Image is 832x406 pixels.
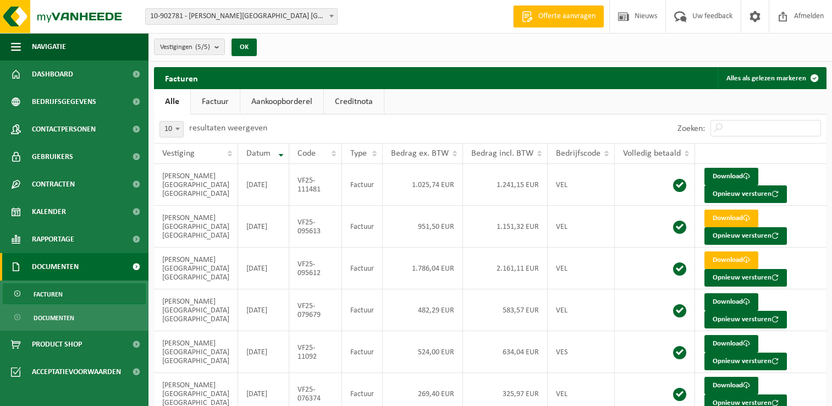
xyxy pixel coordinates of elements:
[548,206,615,248] td: VEL
[154,39,225,55] button: Vestigingen(5/5)
[32,88,96,116] span: Bedrijfsgegevens
[342,206,383,248] td: Factuur
[195,43,210,51] count: (5/5)
[463,331,548,373] td: 634,04 EUR
[32,226,74,253] span: Rapportage
[238,206,289,248] td: [DATE]
[160,39,210,56] span: Vestigingen
[391,149,449,158] span: Bedrag ex. BTW
[342,164,383,206] td: Factuur
[704,311,787,328] button: Opnieuw versturen
[342,289,383,331] td: Factuur
[289,248,342,289] td: VF25-095612
[677,124,705,133] label: Zoeken:
[154,331,238,373] td: [PERSON_NAME][GEOGRAPHIC_DATA] [GEOGRAPHIC_DATA]
[383,289,463,331] td: 482,29 EUR
[32,253,79,281] span: Documenten
[232,39,257,56] button: OK
[513,6,604,28] a: Offerte aanvragen
[463,289,548,331] td: 583,57 EUR
[238,289,289,331] td: [DATE]
[383,206,463,248] td: 951,50 EUR
[383,331,463,373] td: 524,00 EUR
[154,67,209,89] h2: Facturen
[289,331,342,373] td: VF25-11092
[548,164,615,206] td: VEL
[463,206,548,248] td: 1.151,32 EUR
[238,164,289,206] td: [DATE]
[32,171,75,198] span: Contracten
[704,227,787,245] button: Opnieuw versturen
[191,89,240,114] a: Factuur
[342,248,383,289] td: Factuur
[3,307,146,328] a: Documenten
[154,289,238,331] td: [PERSON_NAME][GEOGRAPHIC_DATA] [GEOGRAPHIC_DATA]
[162,149,195,158] span: Vestiging
[32,331,82,358] span: Product Shop
[383,248,463,289] td: 1.786,04 EUR
[324,89,384,114] a: Creditnota
[704,353,787,370] button: Opnieuw versturen
[154,248,238,289] td: [PERSON_NAME][GEOGRAPHIC_DATA] [GEOGRAPHIC_DATA]
[32,116,96,143] span: Contactpersonen
[238,331,289,373] td: [DATE]
[704,335,758,353] a: Download
[556,149,600,158] span: Bedrijfscode
[342,331,383,373] td: Factuur
[289,289,342,331] td: VF25-079679
[548,331,615,373] td: VES
[154,206,238,248] td: [PERSON_NAME][GEOGRAPHIC_DATA] [GEOGRAPHIC_DATA]
[623,149,681,158] span: Volledig betaald
[160,122,183,137] span: 10
[146,9,337,24] span: 10-902781 - STACI BELGIUM NV - ZOERSEL
[704,168,758,185] a: Download
[704,210,758,227] a: Download
[145,8,338,25] span: 10-902781 - STACI BELGIUM NV - ZOERSEL
[350,149,367,158] span: Type
[32,33,66,61] span: Navigatie
[246,149,271,158] span: Datum
[289,164,342,206] td: VF25-111481
[536,11,598,22] span: Offerte aanvragen
[159,121,184,138] span: 10
[704,251,758,269] a: Download
[463,248,548,289] td: 2.161,11 EUR
[704,269,787,287] button: Opnieuw versturen
[34,284,63,305] span: Facturen
[704,185,787,203] button: Opnieuw versturen
[32,61,73,88] span: Dashboard
[718,67,825,89] button: Alles als gelezen markeren
[463,164,548,206] td: 1.241,15 EUR
[240,89,323,114] a: Aankoopborderel
[32,358,121,386] span: Acceptatievoorwaarden
[548,248,615,289] td: VEL
[189,124,267,133] label: resultaten weergeven
[289,206,342,248] td: VF25-095613
[297,149,316,158] span: Code
[34,308,74,328] span: Documenten
[32,198,66,226] span: Kalender
[3,283,146,304] a: Facturen
[704,293,758,311] a: Download
[548,289,615,331] td: VEL
[471,149,533,158] span: Bedrag incl. BTW
[32,143,73,171] span: Gebruikers
[154,164,238,206] td: [PERSON_NAME][GEOGRAPHIC_DATA] [GEOGRAPHIC_DATA]
[383,164,463,206] td: 1.025,74 EUR
[154,89,190,114] a: Alle
[704,377,758,394] a: Download
[238,248,289,289] td: [DATE]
